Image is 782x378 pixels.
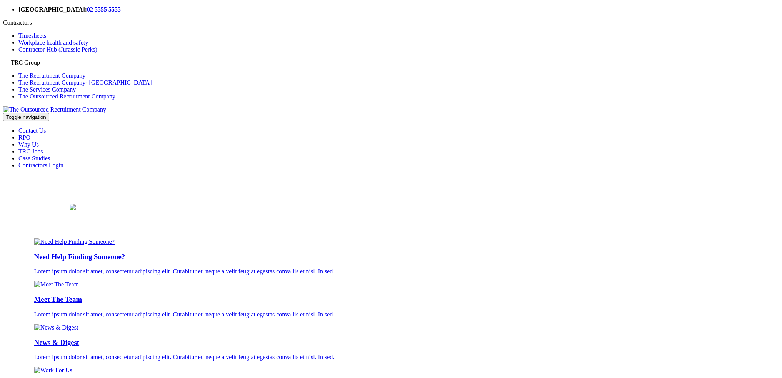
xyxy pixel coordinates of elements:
a: News & Digest Lorem ipsum dolor sit amet, consectetur adipiscing elit. Curabitur eu neque a velit... [34,324,748,361]
a: TRC Group [11,59,40,66]
img: The Outsourced Recruitment Company [3,106,106,113]
a: TRC Jobs [18,148,43,155]
img: Work For Us [34,367,72,374]
a: The Recruitment Company [18,72,85,79]
a: Contractor Hub (Jurassic Perks) [18,46,97,53]
p: Lorem ipsum dolor sit amet, consectetur adipiscing elit. Curabitur eu neque a velit feugiat egest... [34,311,748,318]
h3: Need Help Finding Someone? [34,253,748,261]
h3: Meet The Team [34,295,748,304]
img: Need Help Finding Someone? [34,238,115,245]
a: Contractors [3,19,32,26]
a: Why Us [18,141,39,148]
li: [GEOGRAPHIC_DATA]: [18,6,779,13]
a: Contact Us [18,127,46,134]
a: Case Studies [18,155,50,162]
a: RPO [18,134,30,141]
img: News & Digest [34,324,78,331]
p: Lorem ipsum dolor sit amet, consectetur adipiscing elit. Curabitur eu neque a velit feugiat egest... [34,354,748,361]
a: The Services Company [18,86,76,93]
span: Toggle navigation [6,114,46,120]
img: Meet The Team [34,281,79,288]
img: homepage-heading.png [70,204,76,210]
a: Need Help Finding Someone? Lorem ipsum dolor sit amet, consectetur adipiscing elit. Curabitur eu ... [34,238,748,275]
a: The Recruitment Company- [GEOGRAPHIC_DATA] [18,79,152,86]
a: Contractors Login [18,162,63,168]
ul: TRC Group [3,72,152,100]
a: Timesheets [18,32,46,39]
button: Toggle navigation [3,113,49,121]
a: Meet The Team Lorem ipsum dolor sit amet, consectetur adipiscing elit. Curabitur eu neque a velit... [34,281,748,318]
h3: News & Digest [34,338,748,347]
a: Workplace health and safety [18,39,88,46]
a: The Outsourced Recruitment Company [18,93,115,100]
ul: Contractors [3,32,152,53]
a: 02 5555 5555 [87,6,121,13]
p: Lorem ipsum dolor sit amet, consectetur adipiscing elit. Curabitur eu neque a velit feugiat egest... [34,268,748,275]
